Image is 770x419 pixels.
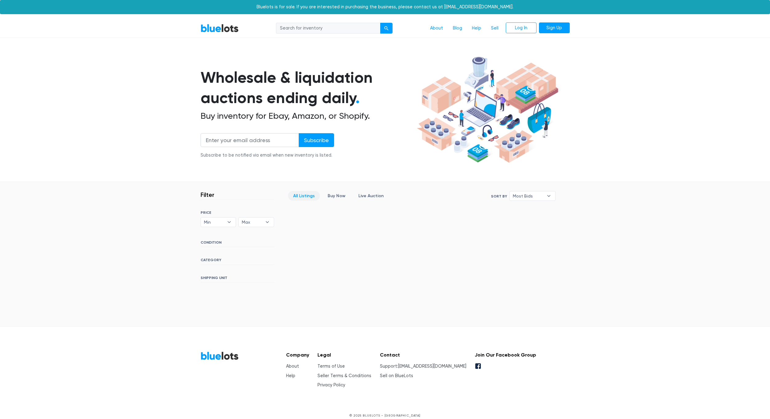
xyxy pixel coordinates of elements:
[380,373,413,378] a: Sell on BlueLots
[201,133,299,147] input: Enter your email address
[286,352,309,358] h5: Company
[242,217,262,227] span: Max
[425,22,448,34] a: About
[415,54,561,166] img: hero-ee84e7d0318cb26816c560f6b4441b76977f77a177738b4e94f68c95b2b83dbb.png
[286,364,299,369] a: About
[448,22,467,34] a: Blog
[542,191,555,201] b: ▾
[288,191,320,201] a: All Listings
[486,22,503,34] a: Sell
[201,258,274,265] h6: CATEGORY
[317,352,371,358] h5: Legal
[201,276,274,282] h6: SHIPPING UNIT
[506,22,537,34] a: Log In
[317,373,371,378] a: Seller Terms & Conditions
[201,24,239,33] a: BlueLots
[201,152,334,159] div: Subscribe to be notified via email when new inventory is listed.
[475,352,536,358] h5: Join Our Facebook Group
[201,210,274,215] h6: PRICE
[201,351,239,360] a: BlueLots
[286,373,295,378] a: Help
[201,67,415,108] h1: Wholesale & liquidation auctions ending daily
[353,191,389,201] a: Live Auction
[539,22,570,34] a: Sign Up
[299,133,334,147] input: Subscribe
[467,22,486,34] a: Help
[380,363,466,370] li: Support:
[380,352,466,358] h5: Contact
[223,217,236,227] b: ▾
[201,413,570,418] p: © 2025 BLUELOTS • [GEOGRAPHIC_DATA]
[398,364,466,369] a: [EMAIL_ADDRESS][DOMAIN_NAME]
[201,240,274,247] h6: CONDITION
[317,364,345,369] a: Terms of Use
[317,382,345,388] a: Privacy Policy
[491,194,507,199] label: Sort By
[204,217,224,227] span: Min
[201,191,214,198] h3: Filter
[356,89,360,107] span: .
[322,191,351,201] a: Buy Now
[201,111,415,121] h2: Buy inventory for Ebay, Amazon, or Shopify.
[513,191,544,201] span: Most Bids
[261,217,274,227] b: ▾
[276,23,381,34] input: Search for inventory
